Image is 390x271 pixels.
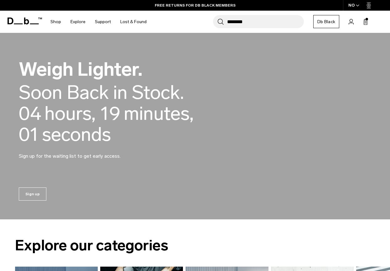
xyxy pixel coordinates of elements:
[190,102,194,125] span: ,
[124,103,194,124] span: minutes
[42,124,111,145] span: seconds
[15,234,375,257] h2: Explore our categories
[95,11,111,33] a: Support
[50,11,61,33] a: Shop
[19,145,169,160] p: Sign up for the waiting list to get early access.
[100,103,121,124] span: 19
[19,187,46,201] a: Sign up
[19,124,39,145] span: 01
[46,11,151,33] nav: Main Navigation
[19,82,184,103] div: Soon Back in Stock.
[155,3,236,8] a: FREE RETURNS FOR DB BLACK MEMBERS
[19,60,222,79] h2: Weigh Lighter.
[19,103,41,124] span: 04
[313,15,339,28] a: Db Black
[120,11,147,33] a: Lost & Found
[70,11,86,33] a: Explore
[44,103,96,124] span: hours,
